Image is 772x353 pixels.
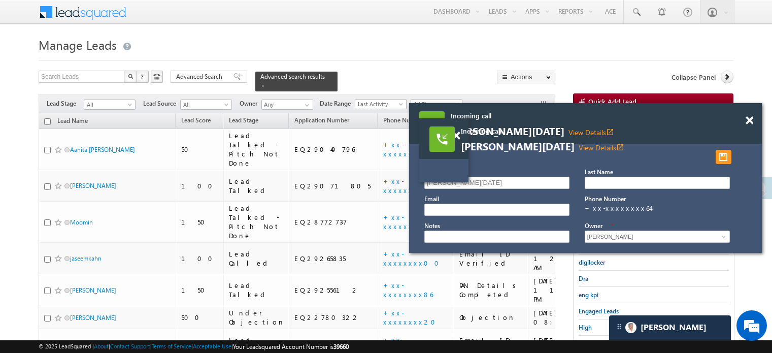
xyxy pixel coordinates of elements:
a: Moomin [70,218,93,226]
span: All [84,100,132,109]
div: 150 [181,285,219,295]
div: EQ29071805 [294,181,373,190]
div: 150 [181,217,219,227]
span: Lead Stage [229,116,258,124]
a: Show All Items [716,232,729,242]
span: All Time [411,100,459,109]
span: © 2025 LeadSquared | | | | | [39,342,349,351]
div: Objection [459,313,523,322]
span: ? [141,72,145,81]
a: Lead Stage [224,115,263,128]
img: carter-drag [615,323,623,331]
span: digilocker [579,259,605,266]
div: EQ22780322 [294,313,373,322]
button: ? [137,71,149,83]
input: Type to Search [261,100,313,110]
span: Dra [579,275,588,282]
span: Carter [641,323,707,332]
div: EQ29255612 [294,285,373,295]
div: 500 [181,313,219,322]
span: Advanced Search [176,72,225,81]
div: Lead Talked - Pitch Not Done [229,204,285,240]
a: jaseemkahn [70,254,102,262]
div: [DATE] 11:27 PM [533,276,586,304]
a: [PERSON_NAME] [70,286,116,294]
span: All [181,100,229,109]
a: Phone Number [378,115,429,128]
span: Incoming call [461,126,704,136]
a: +xx-xxxxxxxx97 [383,213,433,231]
a: Lead Name [52,115,93,129]
span: eng kpi [579,291,598,299]
span: Date Range [320,99,355,108]
a: Last Activity [355,99,407,109]
label: Email [424,195,439,203]
div: carter-dragCarter[PERSON_NAME] [609,315,731,340]
span: Application Number [294,116,349,124]
span: High [579,324,592,331]
a: Aanita [PERSON_NAME] [70,146,135,153]
a: +xx-xxxxxxxx20 [383,308,442,326]
span: [PERSON_NAME][DATE] [461,141,704,152]
div: EQ29265835 [294,254,373,263]
span: Your Leadsquared Account Number is [233,343,349,350]
span: Manage Leads [39,37,117,53]
span: Phone Number [383,116,424,124]
a: View Detailsopen_in_new [579,143,624,152]
button: Actions [497,71,555,83]
span: Incoming call [451,111,694,120]
div: 100 [181,181,219,190]
label: Last Name [585,168,613,176]
div: Lead Talked [229,177,285,195]
div: EQ29040796 [294,145,373,154]
a: Terms of Service [152,343,191,349]
div: Lead Talked [229,281,285,299]
span: Lead Source [143,99,180,108]
a: +xx-xxxxxxxx35 [383,140,430,158]
a: [PERSON_NAME] [70,182,116,189]
input: Check all records [44,118,51,125]
label: Phone Number [585,195,626,203]
div: PAN Details Completed [459,281,523,299]
div: Lead Called [229,249,285,268]
span: Lead Score [181,116,211,124]
span: Lead Stage [47,99,84,108]
a: About [94,343,109,349]
a: All [180,100,232,110]
a: [PERSON_NAME] [70,314,116,322]
img: Carter [625,322,636,333]
span: Quick Add Lead [588,97,636,106]
a: Lead Score [176,115,216,128]
a: Contact Support [110,343,150,349]
a: All [84,100,136,110]
label: Notes [424,222,440,230]
a: +xx-xxxxxxxx00 [383,249,445,267]
input: Type to Search [585,231,730,243]
span: Collapse Panel [672,73,716,82]
div: 100 [181,254,219,263]
img: Search [128,74,133,79]
span: Engaged Leads [579,307,619,315]
a: All Time [411,99,462,109]
span: Owner [240,99,261,108]
a: Application Number [289,115,354,128]
label: Owner [585,222,602,230]
a: Acceptable Use [193,343,231,349]
div: Under Objection [229,308,285,327]
div: Email ID Verified [459,249,523,268]
div: Lead Talked - Pitch Not Done [229,131,285,168]
button: Save and Dispose [716,150,731,164]
div: +xx-xxxxxxxx64 [585,204,729,213]
div: EQ28772737 [294,217,373,227]
a: +xx-xxxxxxxx21 [383,177,447,195]
span: Advanced search results [260,73,325,80]
span: [PERSON_NAME][DATE] [451,126,694,137]
i: View Details [616,143,624,151]
a: +xx-xxxxxxxx86 [383,281,433,299]
div: [DATE] 08:57 PM [533,308,586,327]
span: 39660 [333,343,349,350]
span: Last Activity [355,100,404,109]
div: [DATE] 12:31 AM [533,245,586,272]
a: Show All Items [299,100,312,110]
div: 50 [181,145,219,154]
